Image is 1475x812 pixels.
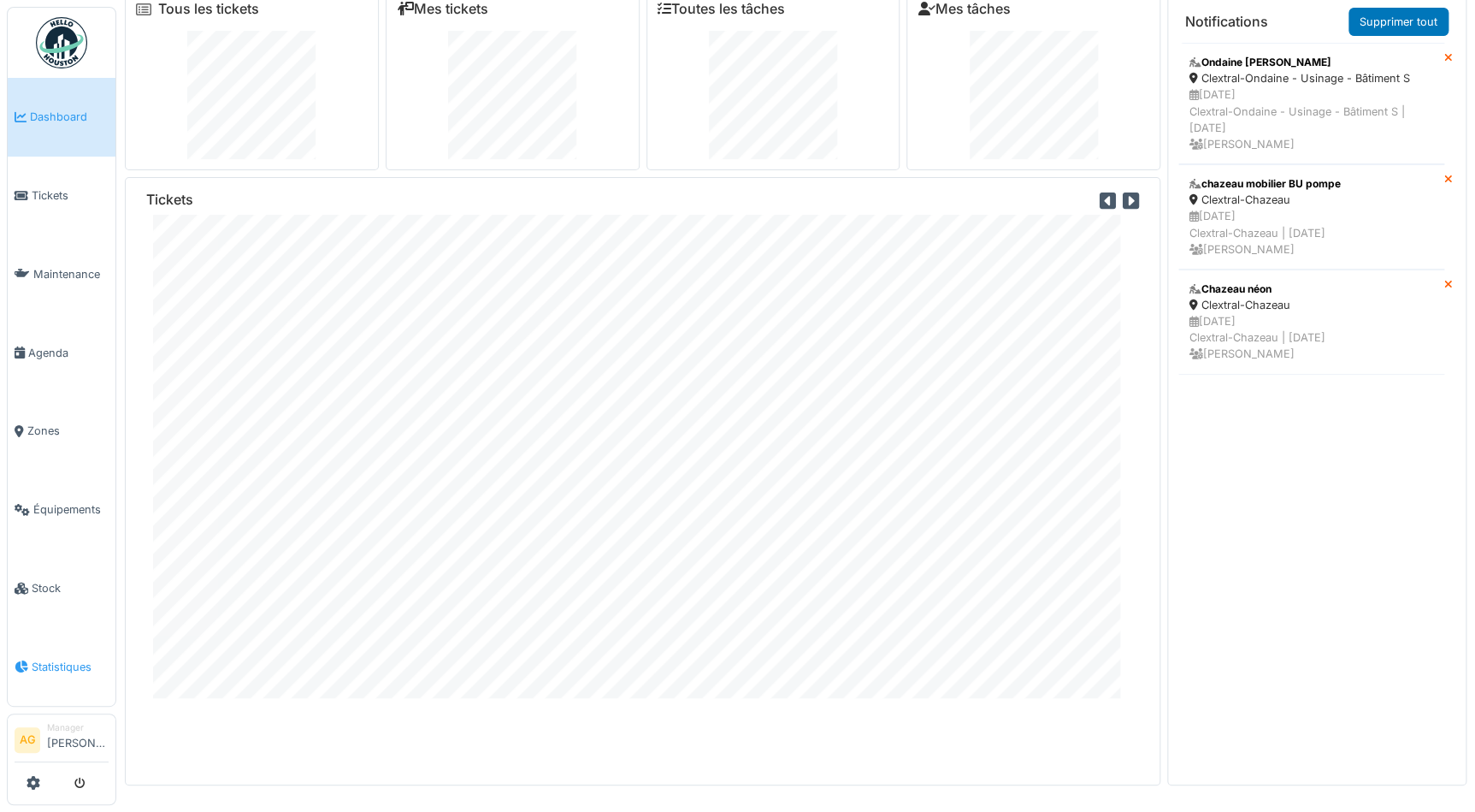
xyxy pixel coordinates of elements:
a: Maintenance [8,235,115,314]
a: Tickets [8,157,115,235]
span: Tickets [32,187,109,204]
a: Toutes les tâches [658,1,785,17]
a: Supprimer tout [1348,8,1448,36]
div: [DATE] Clextral-Chazeau | [DATE] [PERSON_NAME] [1189,313,1433,363]
div: Chazeau néon [1189,282,1433,297]
span: Maintenance [33,266,109,282]
div: Clextral-Chazeau [1189,297,1433,313]
a: Ondaine [PERSON_NAME] Clextral-Ondaine - Usinage - Bâtiment S [DATE]Clextral-Ondaine - Usinage - ... [1178,43,1444,164]
div: Clextral-Ondaine - Usinage - Bâtiment S [1189,70,1433,86]
div: [DATE] Clextral-Chazeau | [DATE] [PERSON_NAME] [1189,208,1433,258]
a: Stock [8,549,115,628]
a: AG Manager[PERSON_NAME] [15,721,109,762]
span: Équipements [33,501,109,518]
div: Manager [47,721,109,734]
a: Équipements [8,471,115,549]
li: AG [15,727,40,753]
a: Mes tickets [397,1,488,17]
span: Statistiques [32,659,109,675]
div: Clextral-Chazeau [1189,192,1433,208]
a: Statistiques [8,627,115,706]
a: Chazeau néon Clextral-Chazeau [DATE]Clextral-Chazeau | [DATE] [PERSON_NAME] [1178,270,1444,375]
span: Stock [32,580,109,596]
a: Dashboard [8,78,115,157]
img: Badge_color-CXgf-gQk.svg [36,17,87,68]
a: Agenda [8,313,115,392]
h6: Notifications [1185,14,1268,30]
h6: Tickets [146,192,193,208]
span: Agenda [28,345,109,361]
a: Zones [8,392,115,471]
div: [DATE] Clextral-Ondaine - Usinage - Bâtiment S | [DATE] [PERSON_NAME] [1189,86,1433,152]
a: Mes tâches [917,1,1010,17]
li: [PERSON_NAME] [47,721,109,758]
div: Ondaine [PERSON_NAME] [1189,55,1433,70]
span: Dashboard [30,109,109,125]
a: chazeau mobilier BU pompe Clextral-Chazeau [DATE]Clextral-Chazeau | [DATE] [PERSON_NAME] [1178,164,1444,270]
a: Tous les tickets [158,1,259,17]
div: chazeau mobilier BU pompe [1189,176,1433,192]
span: Zones [27,423,109,439]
